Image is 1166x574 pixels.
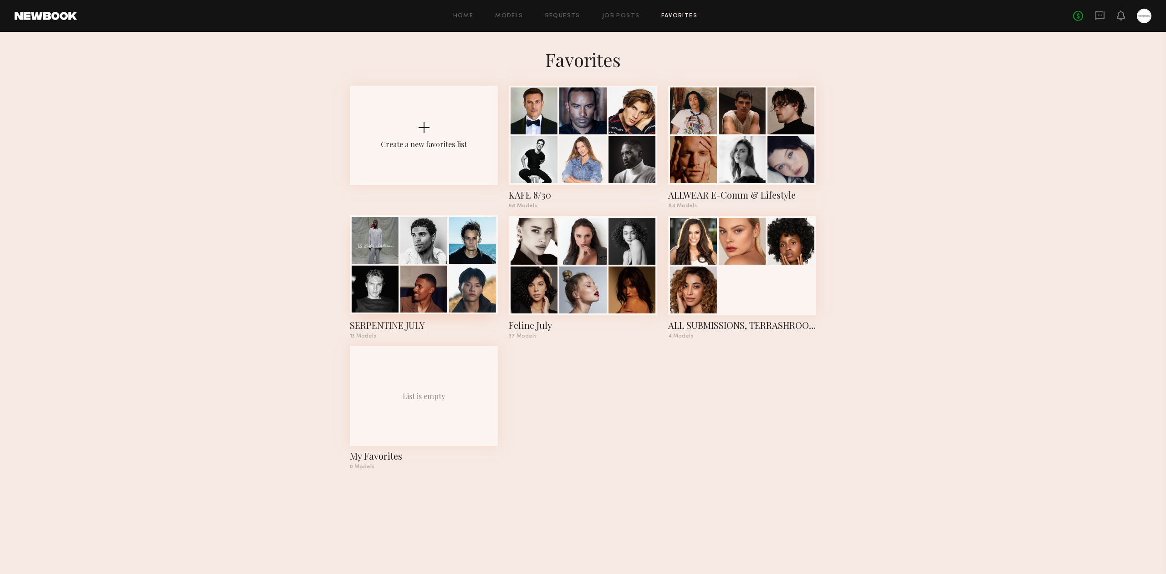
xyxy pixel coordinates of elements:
a: Feline July37 Models [509,216,657,339]
a: Requests [545,13,580,19]
div: 84 Models [668,203,816,209]
div: Create a new favorites list [381,139,467,149]
a: Job Posts [602,13,640,19]
div: 13 Models [350,333,498,339]
div: My Favorites [350,450,498,462]
div: SERPENTINE JULY [350,319,498,332]
div: ALL SUBMISSIONS, TERRASHROOM [668,319,816,332]
a: List is emptyMy Favorites0 Models [350,346,498,469]
a: Models [495,13,523,19]
div: 0 Models [350,464,498,470]
a: ALLWEAR E-Comm & Lifestyle84 Models [668,86,816,209]
div: List is empty [403,391,445,401]
div: 68 Models [509,203,657,209]
a: Home [453,13,474,19]
a: KAFE 8/3068 Models [509,86,657,209]
button: Create a new favorites list [350,86,498,216]
div: KAFE 8/30 [509,189,657,201]
div: 37 Models [509,333,657,339]
div: 4 Models [668,333,816,339]
a: ALL SUBMISSIONS, TERRASHROOM4 Models [668,216,816,339]
a: Favorites [661,13,697,19]
div: Feline July [509,319,657,332]
div: ALLWEAR E-Comm & Lifestyle [668,189,816,201]
a: SERPENTINE JULY13 Models [350,216,498,339]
